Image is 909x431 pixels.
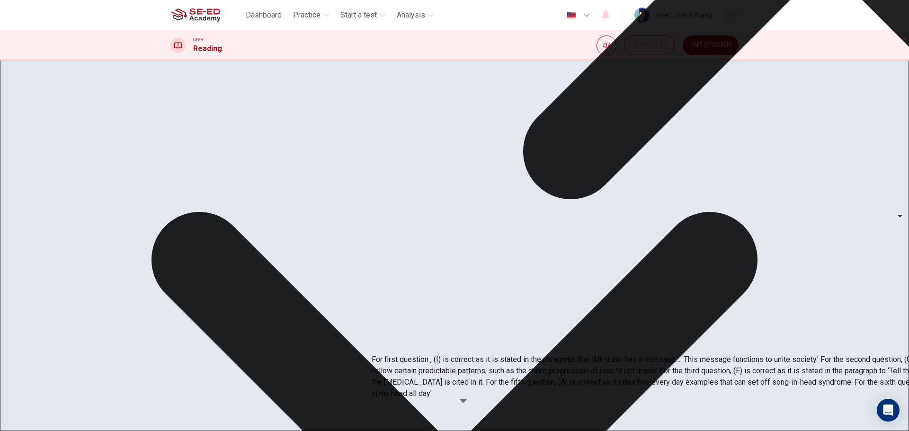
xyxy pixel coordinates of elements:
span: Start a test [340,9,377,21]
h1: Reading [193,43,222,54]
img: SE-ED Academy logo [170,6,220,25]
div: Open Intercom Messenger [877,399,900,422]
span: Practice [293,9,321,21]
span: CEFR [193,36,203,43]
span: Dashboard [246,9,282,21]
